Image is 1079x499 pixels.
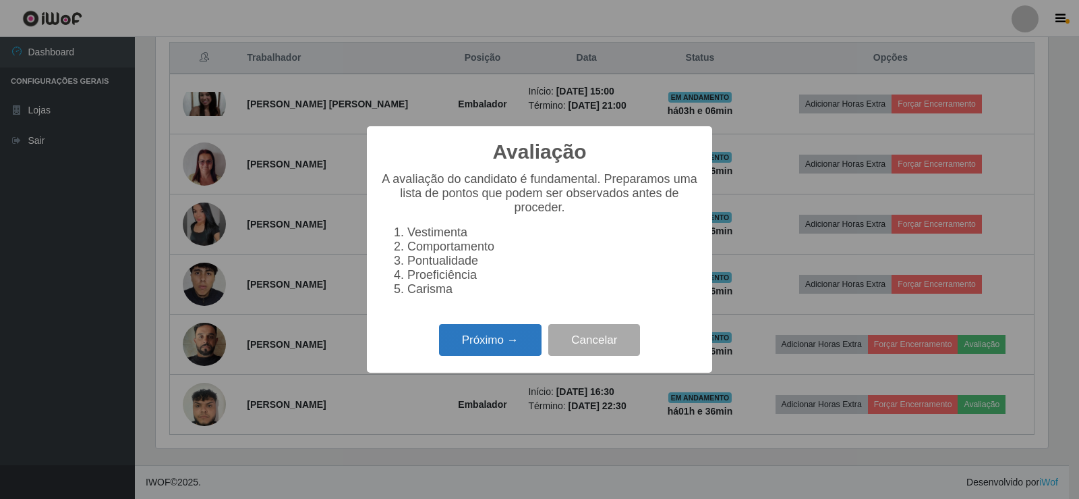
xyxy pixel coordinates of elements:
[380,172,699,215] p: A avaliação do candidato é fundamental. Preparamos uma lista de pontos que podem ser observados a...
[548,324,640,356] button: Cancelar
[407,240,699,254] li: Comportamento
[407,282,699,296] li: Carisma
[407,254,699,268] li: Pontualidade
[493,140,587,164] h2: Avaliação
[407,268,699,282] li: Proeficiência
[439,324,542,356] button: Próximo →
[407,226,699,240] li: Vestimenta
